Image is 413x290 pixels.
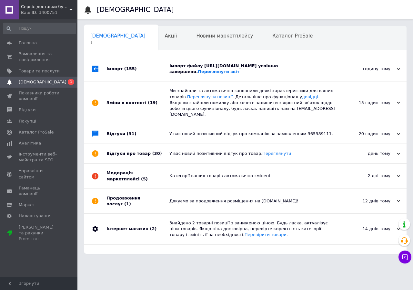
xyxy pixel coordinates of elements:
span: [DEMOGRAPHIC_DATA] [90,33,146,39]
span: Налаштування [19,213,52,219]
div: Продовження послуг [106,189,169,213]
span: Акції [165,33,177,39]
span: Покупці [19,118,36,124]
span: Маркет [19,202,35,208]
span: Аналітика [19,140,41,146]
span: Замовлення та повідомлення [19,51,60,63]
span: (155) [124,66,137,71]
input: Пошук [3,23,76,34]
div: У вас новий позитивний відгук про компанію за замовленням 365989111. [169,131,336,137]
a: Переглянути [262,151,291,156]
span: Головна [19,40,37,46]
div: Імпорт файлу [URL][DOMAIN_NAME] успішно завершено. [169,63,336,75]
a: Переглянути позиції [187,94,233,99]
span: Товари та послуги [19,68,60,74]
div: Імпорт [106,57,169,81]
div: Дякуємо за продовження розміщення на [DOMAIN_NAME]! [169,198,336,204]
a: Перевірити товари [245,232,287,237]
a: довідці [302,94,318,99]
span: [DEMOGRAPHIC_DATA] [19,79,66,85]
div: 12 днів тому [336,198,400,204]
span: Управління сайтом [19,168,60,180]
div: день тому [336,151,400,156]
span: (31) [127,131,136,136]
span: (1) [124,201,131,206]
div: Модерація маркетплейсі [106,164,169,188]
span: Інструменти веб-майстра та SEO [19,151,60,163]
div: 14 днів тому [336,226,400,232]
div: Категорії ваших товарів автоматично змінені [169,173,336,179]
span: (2) [150,226,156,231]
div: Інтернет магазин [106,214,169,244]
span: 1 [68,79,74,85]
span: Новини маркетплейсу [196,33,253,39]
div: 15 годин тому [336,100,400,106]
div: 2 дні тому [336,173,400,179]
div: 20 годин тому [336,131,400,137]
h1: [DEMOGRAPHIC_DATA] [97,6,174,14]
button: Чат з покупцем [398,251,411,263]
div: Ми знайшли та автоматично заповнили деякі характеристики для ваших товарів. . Детальніше про функ... [169,88,336,117]
span: 1 [90,40,146,45]
span: Каталог ProSale [19,129,54,135]
span: Сервіс доставки будівельних матеріалів [21,4,69,10]
span: (30) [152,151,162,156]
div: Відгуки про товар [106,144,169,163]
span: (19) [148,100,157,105]
div: Зміни в контенті [106,81,169,124]
span: Відгуки [19,107,35,113]
div: годину тому [336,66,400,72]
span: Гаманець компанії [19,185,60,197]
span: (5) [141,177,148,181]
div: У вас новий позитивний відгук про товар. [169,151,336,156]
div: Prom топ [19,236,60,242]
span: Показники роботи компанії [19,90,60,102]
span: [PERSON_NAME] та рахунки [19,224,60,242]
div: Ваш ID: 3400751 [21,10,77,16]
span: Каталог ProSale [272,33,313,39]
a: Переглянути звіт [198,69,239,74]
div: Відгуки [106,124,169,144]
div: Знайдено 2 товарні позиції з заниженою ціною. Будь ласка, актуалізує ціни товарів. Якщо ціна дост... [169,220,336,238]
